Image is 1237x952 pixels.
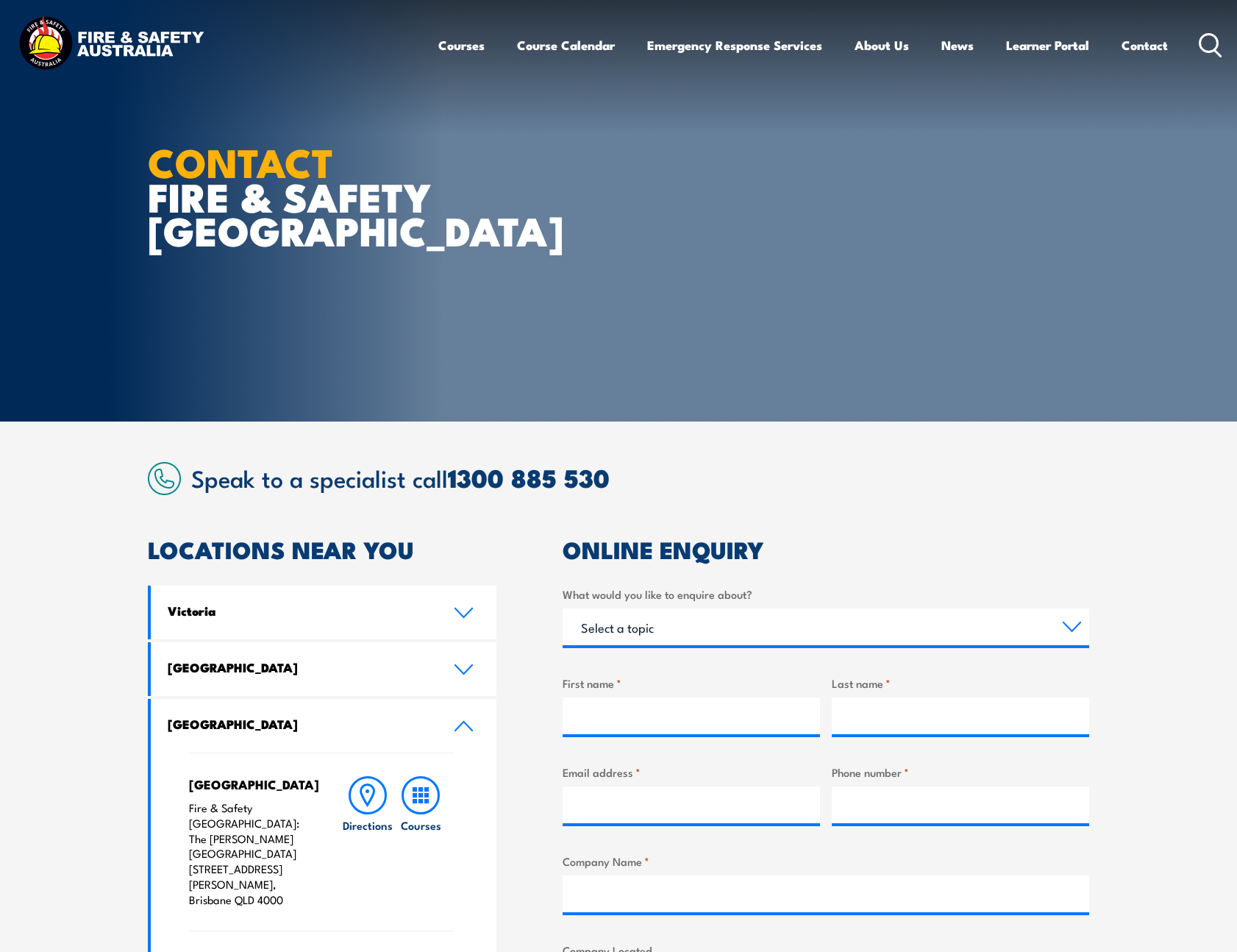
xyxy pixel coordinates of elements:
label: Company Name [563,853,1089,870]
a: [GEOGRAPHIC_DATA] [151,642,496,696]
a: Course Calendar [517,26,615,65]
a: Contact [1122,26,1168,65]
a: Learner Portal [1006,26,1089,65]
h4: [GEOGRAPHIC_DATA] [168,659,431,675]
p: Fire & Safety [GEOGRAPHIC_DATA]: The [PERSON_NAME][GEOGRAPHIC_DATA] [STREET_ADDRESS][PERSON_NAME]... [189,800,312,908]
label: Email address [563,764,820,781]
a: 1300 885 530 [448,458,610,497]
label: What would you like to enquire about? [563,586,1089,603]
h6: Courses [401,817,441,833]
a: Directions [341,776,394,908]
a: [GEOGRAPHIC_DATA] [151,699,496,753]
a: Courses [394,776,447,908]
label: First name [563,675,820,692]
a: About Us [855,26,909,65]
strong: CONTACT [148,130,334,191]
h4: [GEOGRAPHIC_DATA] [168,716,431,732]
label: Last name [832,675,1089,692]
a: Victoria [151,586,496,639]
a: Courses [438,26,485,65]
a: Emergency Response Services [647,26,822,65]
h4: Victoria [168,603,431,619]
h2: LOCATIONS NEAR YOU [148,539,496,559]
h2: ONLINE ENQUIRY [563,539,1089,559]
h6: Directions [343,817,393,833]
h1: FIRE & SAFETY [GEOGRAPHIC_DATA] [148,144,511,247]
label: Phone number [832,764,1089,781]
h2: Speak to a specialist call [191,464,1089,491]
a: News [941,26,974,65]
h4: [GEOGRAPHIC_DATA] [189,776,312,792]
